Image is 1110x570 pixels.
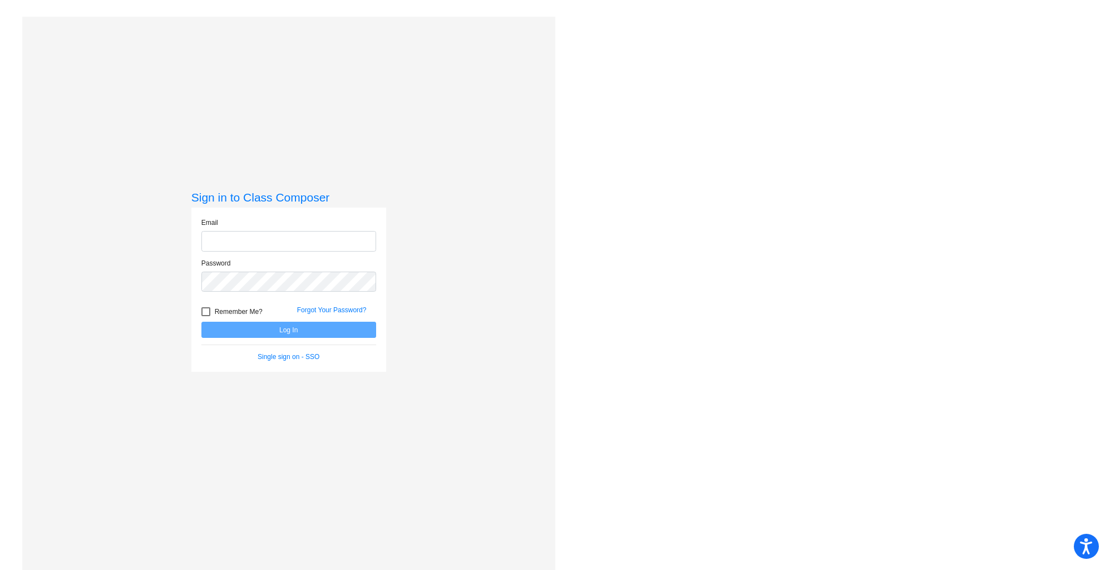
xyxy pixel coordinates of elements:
a: Forgot Your Password? [297,306,367,314]
h3: Sign in to Class Composer [191,190,386,204]
button: Log In [201,322,376,338]
a: Single sign on - SSO [258,353,319,361]
span: Remember Me? [215,305,263,318]
label: Email [201,218,218,228]
label: Password [201,258,231,268]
